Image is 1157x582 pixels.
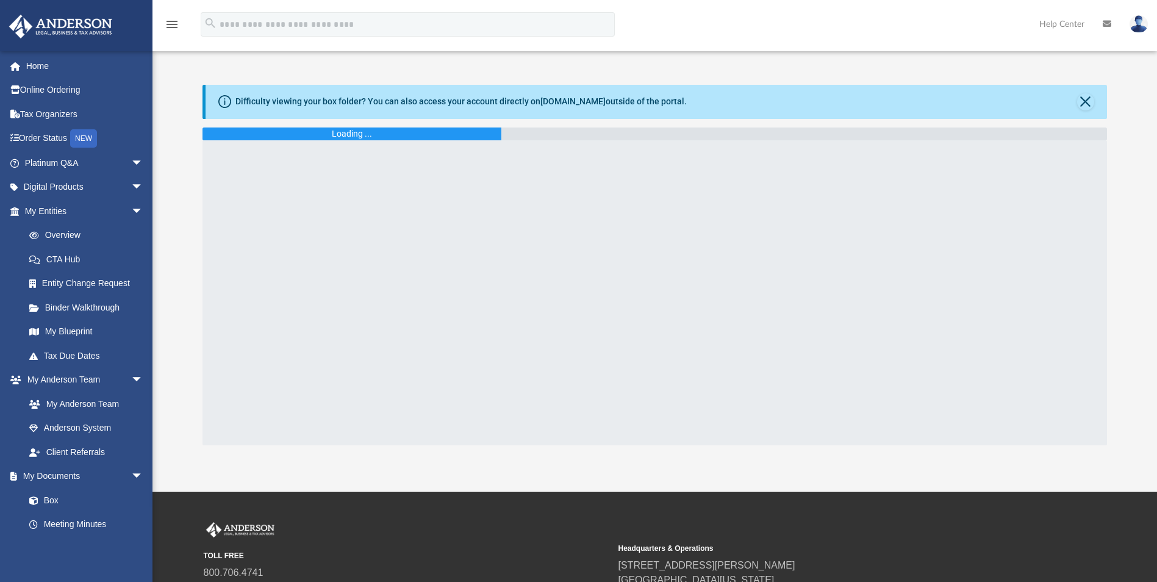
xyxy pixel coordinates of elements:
a: My Anderson Teamarrow_drop_down [9,368,156,392]
span: arrow_drop_down [131,175,156,200]
div: Loading ... [332,128,372,140]
small: Headquarters & Operations [618,543,1025,554]
span: arrow_drop_down [131,151,156,176]
img: Anderson Advisors Platinum Portal [204,522,277,538]
span: arrow_drop_down [131,199,156,224]
a: Online Ordering [9,78,162,102]
a: Tax Due Dates [17,343,162,368]
a: CTA Hub [17,247,162,271]
span: arrow_drop_down [131,368,156,393]
a: [DOMAIN_NAME] [540,96,606,106]
a: 800.706.4741 [204,567,263,578]
a: Box [17,488,149,512]
a: Home [9,54,162,78]
a: Entity Change Request [17,271,162,296]
a: Order StatusNEW [9,126,162,151]
a: Meeting Minutes [17,512,156,537]
a: Tax Organizers [9,102,162,126]
a: Digital Productsarrow_drop_down [9,175,162,199]
a: My Entitiesarrow_drop_down [9,199,162,223]
a: Forms Library [17,536,149,561]
i: search [204,16,217,30]
div: Difficulty viewing your box folder? You can also access your account directly on outside of the p... [235,95,687,108]
a: menu [165,23,179,32]
span: arrow_drop_down [131,464,156,489]
a: My Blueprint [17,320,156,344]
a: Platinum Q&Aarrow_drop_down [9,151,162,175]
a: [STREET_ADDRESS][PERSON_NAME] [618,560,795,570]
a: Overview [17,223,162,248]
a: My Anderson Team [17,392,149,416]
a: My Documentsarrow_drop_down [9,464,156,489]
div: NEW [70,129,97,148]
button: Close [1077,93,1094,110]
img: User Pic [1130,15,1148,33]
small: TOLL FREE [204,550,610,561]
img: Anderson Advisors Platinum Portal [5,15,116,38]
a: Client Referrals [17,440,156,464]
i: menu [165,17,179,32]
a: Anderson System [17,416,156,440]
a: Binder Walkthrough [17,295,162,320]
